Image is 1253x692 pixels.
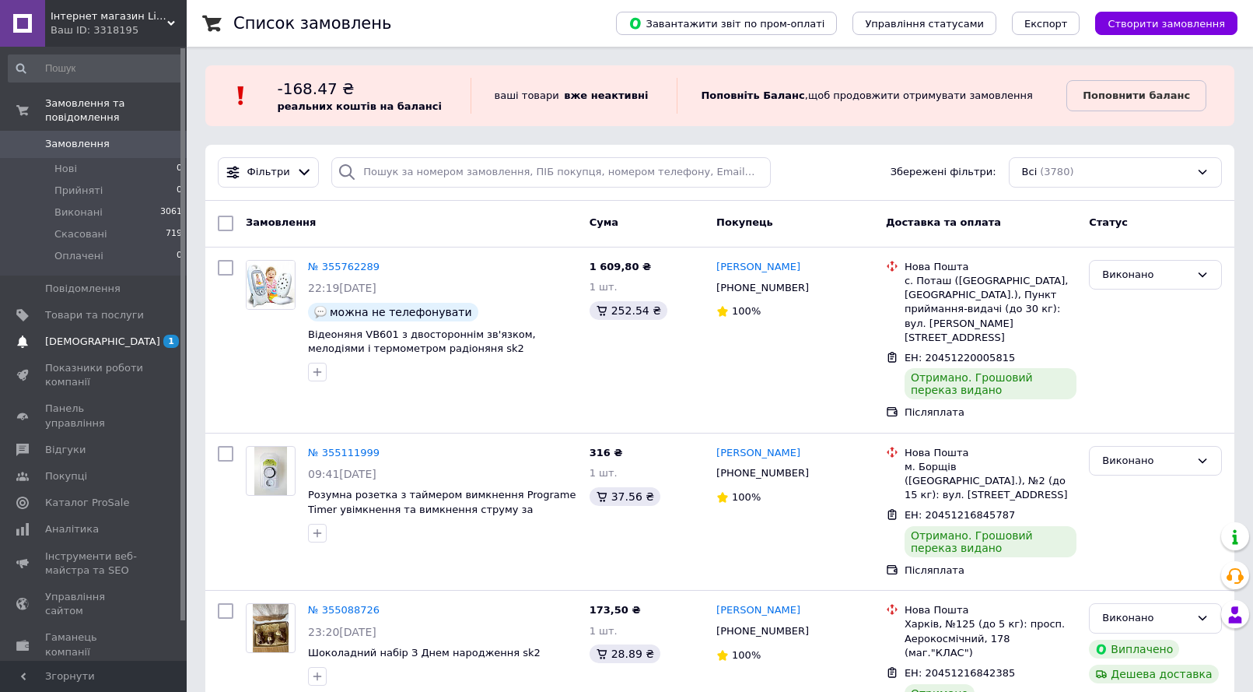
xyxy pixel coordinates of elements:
span: [PHONE_NUMBER] [716,467,809,479]
span: Оплачені [54,249,103,263]
span: Покупці [45,469,87,483]
div: Виконано [1102,610,1190,627]
span: Всі [1022,165,1038,180]
span: Товари та послуги [45,308,144,322]
span: Cума [590,216,618,228]
span: 100% [732,649,761,661]
span: Управління статусами [865,18,984,30]
span: Відгуки [45,443,86,457]
h1: Список замовлень [233,14,391,33]
span: Прийняті [54,184,103,198]
div: 252.54 ₴ [590,301,667,320]
span: [PHONE_NUMBER] [716,282,809,293]
span: Створити замовлення [1108,18,1225,30]
a: Фото товару [246,260,296,310]
span: 1 шт. [590,467,618,479]
div: Нова Пошта [905,260,1076,274]
button: Створити замовлення [1095,12,1237,35]
span: 1 шт. [590,281,618,293]
a: Фото товару [246,603,296,653]
span: Показники роботи компанії [45,361,144,389]
div: Отримано. Грошовий переказ видано [905,368,1076,399]
input: Пошук за номером замовлення, ПІБ покупця, номером телефону, Email, номером накладної [331,157,771,188]
img: :exclamation: [229,84,253,107]
span: 0 [177,162,182,176]
span: Замовлення та повідомлення [45,97,187,125]
span: Розумна розетка з таймером вимкнення Programe Timer увімкнення та вимкнення струму за розкладом sk2 [308,489,576,529]
span: 173,50 ₴ [590,604,641,616]
div: 28.89 ₴ [590,645,660,663]
a: Поповнити баланс [1066,80,1206,111]
span: ЕН: 20451216842385 [905,667,1015,679]
span: Гаманець компанії [45,631,144,659]
a: Відеоняня VB601 з двостороннім зв'язком, мелодіями і термометром радіоняня sk2 [308,328,536,355]
span: 0 [177,249,182,263]
span: Статус [1089,216,1128,228]
img: :speech_balloon: [314,306,327,318]
div: Харків, №125 (до 5 кг): просп. Аерокосмічний, 178 (маг."КЛАС") [905,617,1076,660]
span: (3780) [1040,166,1073,177]
div: Отримано. Грошовий переказ видано [905,526,1076,557]
span: Нові [54,162,77,176]
div: Виконано [1102,453,1190,469]
span: Панель управління [45,402,144,430]
span: 719 [166,227,182,241]
div: Післяплата [905,406,1076,420]
div: с. Поташ ([GEOGRAPHIC_DATA], [GEOGRAPHIC_DATA].), Пункт приймання-видачі (до 30 кг): вул. [PERSON... [905,274,1076,345]
div: Нова Пошта [905,446,1076,460]
img: Фото товару [247,261,295,309]
a: № 355088726 [308,604,380,616]
span: [PHONE_NUMBER] [716,625,809,637]
img: Фото товару [253,604,289,652]
span: ЕН: 20451220005815 [905,352,1015,364]
span: 0 [177,184,182,198]
a: № 355762289 [308,261,380,272]
span: 100% [732,305,761,317]
span: 09:41[DATE] [308,468,376,480]
button: Управління статусами [852,12,996,35]
a: № 355111999 [308,447,380,458]
div: Післяплата [905,564,1076,578]
div: Виконано [1102,267,1190,283]
div: Виплачено [1089,640,1179,659]
a: Фото товару [246,446,296,496]
span: ЕН: 20451216845787 [905,509,1015,521]
a: [PERSON_NAME] [716,446,800,461]
span: [DEMOGRAPHIC_DATA] [45,335,160,349]
span: 22:19[DATE] [308,282,376,294]
span: Повідомлення [45,282,121,296]
b: Поповніть Баланс [701,90,804,101]
span: -168.47 ₴ [277,79,354,98]
div: 37.56 ₴ [590,487,660,506]
span: 1 609,80 ₴ [590,261,651,272]
span: Замовлення [246,216,316,228]
b: Поповнити баланс [1083,90,1190,101]
div: , щоб продовжити отримувати замовлення [677,78,1066,114]
span: Скасовані [54,227,107,241]
a: Створити замовлення [1080,17,1237,29]
div: Ваш ID: 3318195 [51,23,187,37]
span: Виконані [54,205,103,220]
span: Збережені фільтри: [891,165,996,180]
div: ваші товари [471,78,677,114]
b: вже неактивні [564,90,648,101]
div: Нова Пошта [905,603,1076,617]
span: Доставка та оплата [886,216,1001,228]
span: 100% [732,491,761,503]
button: Завантажити звіт по пром-оплаті [616,12,837,35]
input: Пошук [8,54,184,83]
img: Фото товару [254,447,287,495]
span: 23:20[DATE] [308,626,376,638]
span: Інтернет магазин LineShop [51,9,167,23]
span: можна не телефонувати [330,306,472,318]
span: Управління сайтом [45,590,144,618]
b: реальних коштів на балансі [277,100,442,112]
div: Дешева доставка [1089,665,1218,683]
a: Шоколадний набір З Днем народження sk2 [308,647,541,659]
span: 1 шт. [590,625,618,637]
span: Покупець [716,216,773,228]
span: Інструменти веб-майстра та SEO [45,550,144,578]
span: Експорт [1024,18,1068,30]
